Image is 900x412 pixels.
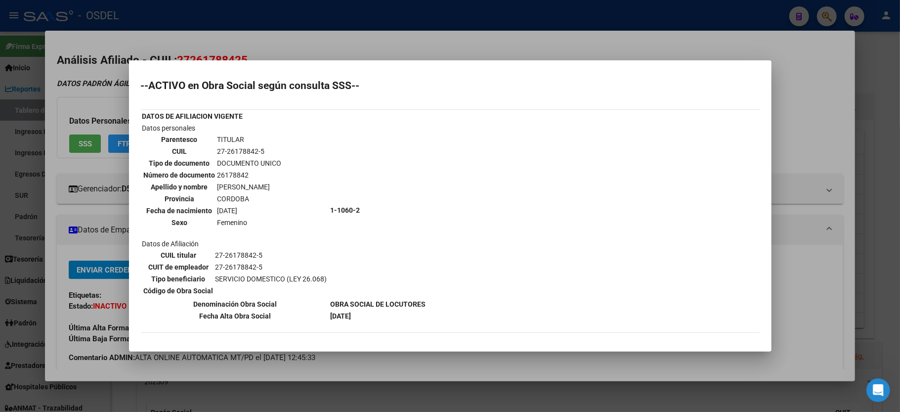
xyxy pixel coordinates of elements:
[143,285,214,296] th: Código de Obra Social
[217,158,282,169] td: DOCUMENTO UNICO
[217,182,282,192] td: [PERSON_NAME]
[215,274,328,284] td: SERVICIO DOMESTICO (LEY 26.068)
[141,81,760,91] h2: --ACTIVO en Obra Social según consulta SSS--
[331,300,426,308] b: OBRA SOCIAL DE LOCUTORES
[143,274,214,284] th: Tipo beneficiario
[215,250,328,261] td: 27-26178842-5
[217,170,282,181] td: 26178842
[866,378,890,402] iframe: Intercom live chat
[215,262,328,273] td: 27-26178842-5
[143,170,216,181] th: Número de documento
[143,205,216,216] th: Fecha de nacimiento
[331,206,360,214] b: 1-1060-2
[143,182,216,192] th: Apellido y nombre
[142,311,329,321] th: Fecha Alta Obra Social
[143,217,216,228] th: Sexo
[217,193,282,204] td: CORDOBA
[143,250,214,261] th: CUIL titular
[142,123,329,298] td: Datos personales Datos de Afiliación
[142,299,329,310] th: Denominación Obra Social
[331,312,351,320] b: [DATE]
[143,262,214,273] th: CUIT de empleador
[143,158,216,169] th: Tipo de documento
[217,217,282,228] td: Femenino
[217,205,282,216] td: [DATE]
[217,146,282,157] td: 27-26178842-5
[217,134,282,145] td: TITULAR
[143,193,216,204] th: Provincia
[143,146,216,157] th: CUIL
[142,112,243,120] b: DATOS DE AFILIACION VIGENTE
[143,134,216,145] th: Parentesco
